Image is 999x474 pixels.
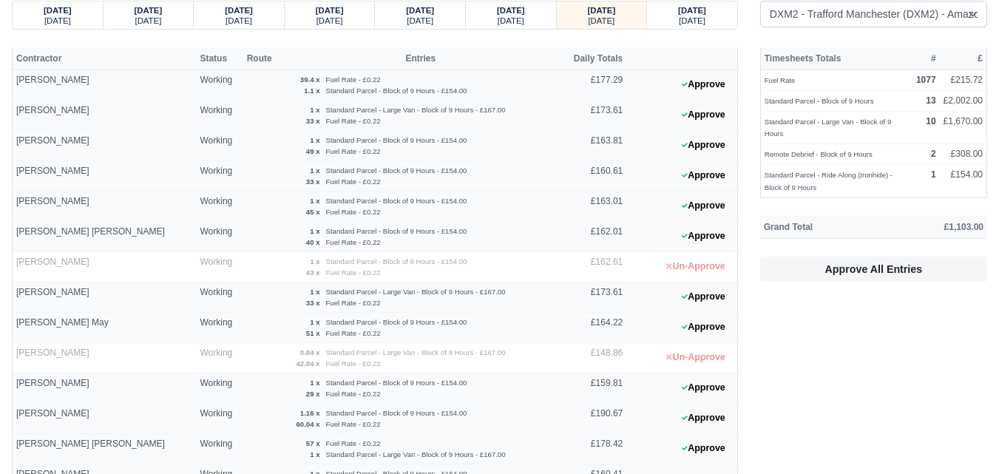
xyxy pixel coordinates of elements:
[765,97,874,105] small: Standard Parcel - Block of 9 Hours
[560,404,626,434] td: £190.67
[13,343,197,373] td: [PERSON_NAME]
[300,409,320,417] strong: 1.16 x
[306,238,320,246] strong: 40 x
[326,208,381,216] small: Fuel Rate - £0.22
[13,313,197,343] td: [PERSON_NAME] May
[196,434,243,464] td: Working
[13,70,197,101] td: [PERSON_NAME]
[407,16,433,25] small: [DATE]
[196,282,243,313] td: Working
[196,373,243,404] td: Working
[196,313,243,343] td: Working
[310,227,319,235] strong: 1 x
[326,87,467,95] small: Standard Parcel - Block of 9 Hours - £154.00
[310,257,319,265] strong: 1 x
[560,343,626,373] td: £148.86
[326,318,467,326] small: Standard Parcel - Block of 9 Hours - £154.00
[560,192,626,222] td: £163.01
[931,169,936,180] strong: 1
[326,420,381,428] small: Fuel Rate - £0.22
[296,359,319,368] strong: 42.84 x
[940,165,987,198] td: £154.00
[674,104,734,126] button: Approve
[326,268,381,277] small: Fuel Rate - £0.22
[326,136,467,144] small: Standard Parcel - Block of 9 Hours - £154.00
[13,373,197,404] td: [PERSON_NAME]
[310,136,319,144] strong: 1 x
[674,165,734,186] button: Approve
[765,171,893,192] small: Standard Parcel - Ride Along (Ironhide) - Block of 9 Hours
[925,403,999,474] div: Chat Widget
[13,192,197,222] td: [PERSON_NAME]
[765,76,796,84] small: Fuel Rate
[588,6,616,15] strong: [DATE]
[560,101,626,131] td: £173.61
[674,407,734,429] button: Approve
[678,6,706,15] strong: [DATE]
[196,47,243,70] th: Status
[13,404,197,434] td: [PERSON_NAME]
[316,16,343,25] small: [DATE]
[560,161,626,192] td: £160.61
[44,16,71,25] small: [DATE]
[326,166,467,175] small: Standard Parcel - Block of 9 Hours - £154.00
[243,47,282,70] th: Route
[310,450,319,458] strong: 1 x
[926,116,935,126] strong: 10
[674,377,734,399] button: Approve
[304,87,319,95] strong: 1.1 x
[884,216,987,238] th: £1,103.00
[13,434,197,464] td: [PERSON_NAME] [PERSON_NAME]
[497,6,525,15] strong: [DATE]
[326,450,506,458] small: Standard Parcel - Large Van - Block of 9 Hours - £167.00
[13,101,197,131] td: [PERSON_NAME]
[326,177,381,186] small: Fuel Rate - £0.22
[674,286,734,308] button: Approve
[13,282,197,313] td: [PERSON_NAME]
[560,282,626,313] td: £173.61
[760,216,884,238] th: Grand Total
[326,409,467,417] small: Standard Parcel - Block of 9 Hours - £154.00
[310,166,319,175] strong: 1 x
[310,379,319,387] strong: 1 x
[13,252,197,282] td: [PERSON_NAME]
[916,75,936,85] strong: 1077
[326,238,381,246] small: Fuel Rate - £0.22
[326,227,467,235] small: Standard Parcel - Block of 9 Hours - £154.00
[135,6,163,15] strong: [DATE]
[760,257,987,282] button: Approve All Entries
[44,6,72,15] strong: [DATE]
[940,111,987,144] td: £1,670.00
[658,347,733,368] button: Un-Approve
[765,118,892,138] small: Standard Parcel - Large Van - Block of 9 Hours
[310,318,319,326] strong: 1 x
[760,47,912,70] th: Timesheets Totals
[406,6,434,15] strong: [DATE]
[135,16,161,25] small: [DATE]
[674,74,734,95] button: Approve
[13,161,197,192] td: [PERSON_NAME]
[316,6,344,15] strong: [DATE]
[560,373,626,404] td: £159.81
[326,257,467,265] small: Standard Parcel - Block of 9 Hours - £154.00
[306,439,320,447] strong: 57 x
[196,343,243,373] td: Working
[13,222,197,252] td: [PERSON_NAME] [PERSON_NAME]
[326,359,381,368] small: Fuel Rate - £0.22
[326,197,467,205] small: Standard Parcel - Block of 9 Hours - £154.00
[940,47,987,70] th: £
[326,288,506,296] small: Standard Parcel - Large Van - Block of 9 Hours - £167.00
[674,226,734,247] button: Approve
[196,70,243,101] td: Working
[196,101,243,131] td: Working
[560,222,626,252] td: £162.01
[940,90,987,111] td: £2,002.00
[326,106,506,114] small: Standard Parcel - Large Van - Block of 9 Hours - £167.00
[310,288,319,296] strong: 1 x
[679,16,705,25] small: [DATE]
[326,117,381,125] small: Fuel Rate - £0.22
[674,135,734,156] button: Approve
[196,404,243,434] td: Working
[940,70,987,91] td: £215.72
[196,131,243,161] td: Working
